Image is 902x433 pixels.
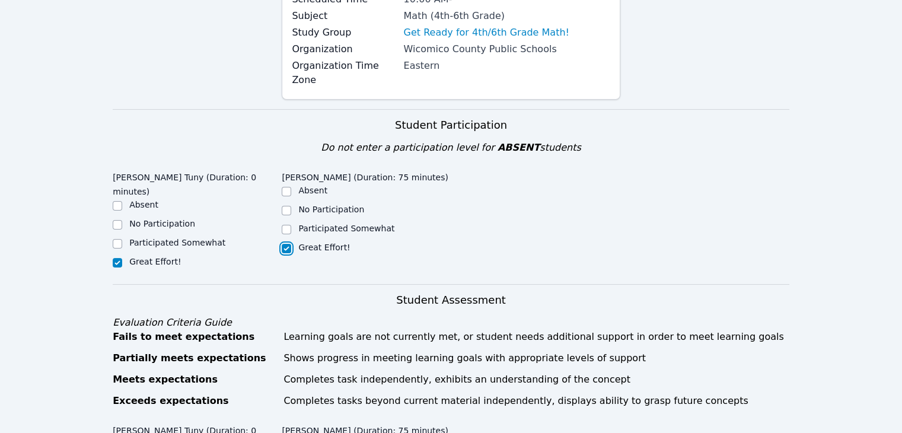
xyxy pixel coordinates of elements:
[498,142,540,153] span: ABSENT
[113,351,276,365] div: Partially meets expectations
[298,205,364,214] label: No Participation
[283,394,789,408] div: Completes tasks beyond current material independently, displays ability to grasp future concepts
[403,26,569,40] a: Get Ready for 4th/6th Grade Math!
[282,167,448,184] legend: [PERSON_NAME] (Duration: 75 minutes)
[113,316,789,330] div: Evaluation Criteria Guide
[298,243,350,252] label: Great Effort!
[292,42,396,56] label: Organization
[129,200,158,209] label: Absent
[113,372,276,387] div: Meets expectations
[129,257,181,266] label: Great Effort!
[129,219,195,228] label: No Participation
[292,26,396,40] label: Study Group
[283,330,789,344] div: Learning goals are not currently met, or student needs additional support in order to meet learni...
[113,117,789,133] h3: Student Participation
[403,59,610,73] div: Eastern
[292,59,396,87] label: Organization Time Zone
[298,186,327,195] label: Absent
[283,372,789,387] div: Completes task independently, exhibits an understanding of the concept
[113,167,282,199] legend: [PERSON_NAME] Tuny (Duration: 0 minutes)
[113,292,789,308] h3: Student Assessment
[283,351,789,365] div: Shows progress in meeting learning goals with appropriate levels of support
[113,330,276,344] div: Fails to meet expectations
[113,394,276,408] div: Exceeds expectations
[403,9,610,23] div: Math (4th-6th Grade)
[129,238,225,247] label: Participated Somewhat
[298,224,394,233] label: Participated Somewhat
[113,141,789,155] div: Do not enter a participation level for students
[292,9,396,23] label: Subject
[403,42,610,56] div: Wicomico County Public Schools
